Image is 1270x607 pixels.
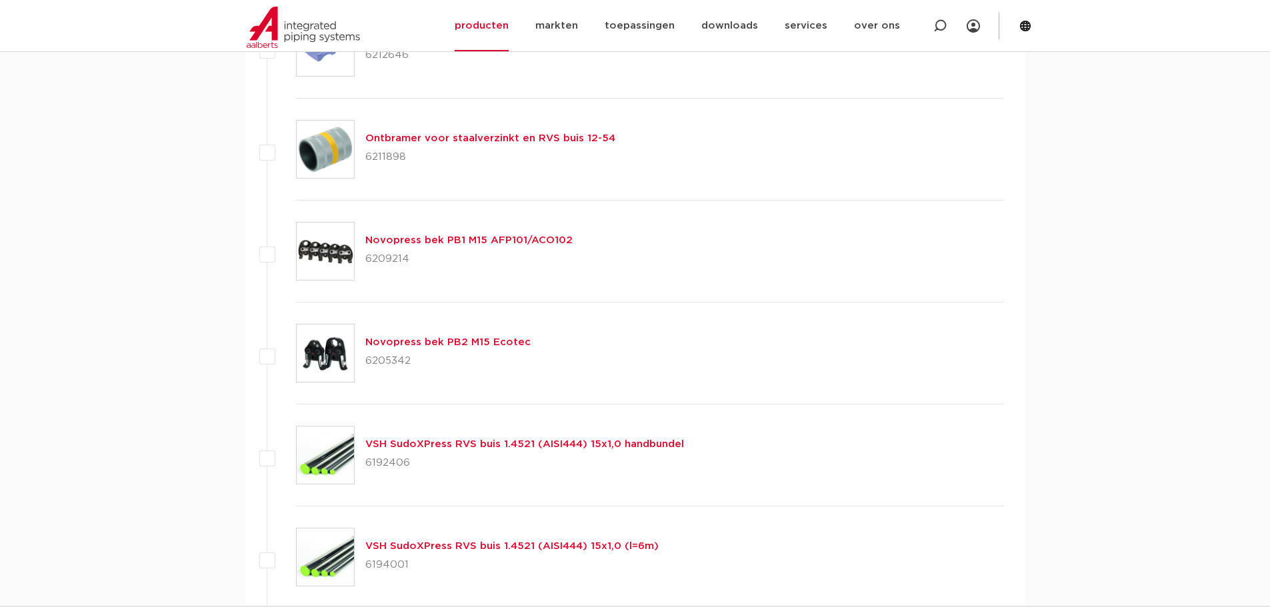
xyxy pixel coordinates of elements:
[365,133,615,143] a: Ontbramer voor staalverzinkt en RVS buis 12-54
[365,337,531,347] a: Novopress bek PB2 M15 Ecotec
[365,45,675,66] p: 6212646
[297,528,354,586] img: Thumbnail for VSH SudoXPress RVS buis 1.4521 (AISI444) 15x1,0 (l=6m)
[365,235,573,245] a: Novopress bek PB1 M15 AFP101/ACO102
[297,223,354,280] img: Thumbnail for Novopress bek PB1 M15 AFP101/ACO102
[365,541,659,551] a: VSH SudoXPress RVS buis 1.4521 (AISI444) 15x1,0 (l=6m)
[365,350,531,372] p: 6205342
[365,439,684,449] a: VSH SudoXPress RVS buis 1.4521 (AISI444) 15x1,0 handbundel
[297,426,354,484] img: Thumbnail for VSH SudoXPress RVS buis 1.4521 (AISI444) 15x1,0 handbundel
[365,249,573,270] p: 6209214
[365,147,615,168] p: 6211898
[297,121,354,178] img: Thumbnail for Ontbramer voor staalverzinkt en RVS buis 12-54
[365,452,684,474] p: 6192406
[365,554,659,576] p: 6194001
[297,324,354,382] img: Thumbnail for Novopress bek PB2 M15 Ecotec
